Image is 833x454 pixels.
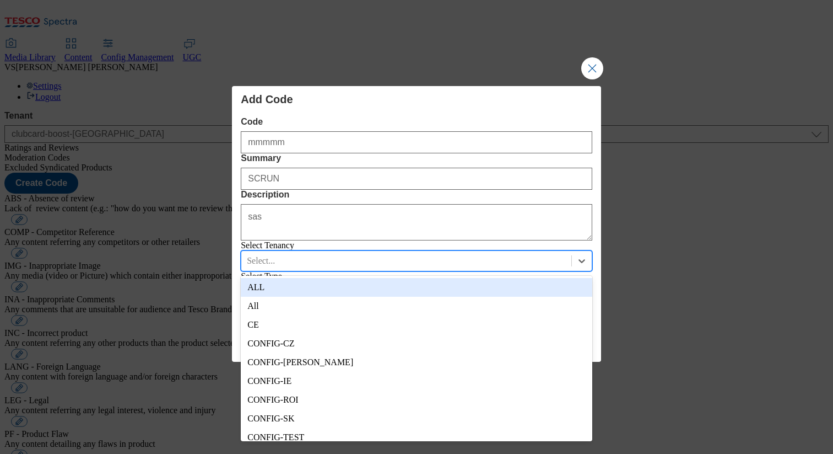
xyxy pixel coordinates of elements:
div: CONFIG-SK [241,409,592,428]
label: Summary [241,153,592,163]
div: CONFIG-[PERSON_NAME] [241,353,592,372]
label: Description [241,190,592,200]
div: CONFIG-IE [241,372,592,391]
h4: Add Code [241,93,592,106]
div: Modal [232,86,601,362]
div: Select Type [241,271,592,281]
div: CONFIG-TEST [241,428,592,447]
div: ALL [241,278,592,297]
button: Close Modal [581,57,603,79]
textarea: sas [241,204,592,241]
div: CONFIG-ROI [241,391,592,409]
div: Select Tenancy [241,241,592,250]
div: CE [241,316,592,334]
div: CONFIG-CZ [241,334,592,353]
label: Code [241,117,592,127]
div: All [241,297,592,316]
